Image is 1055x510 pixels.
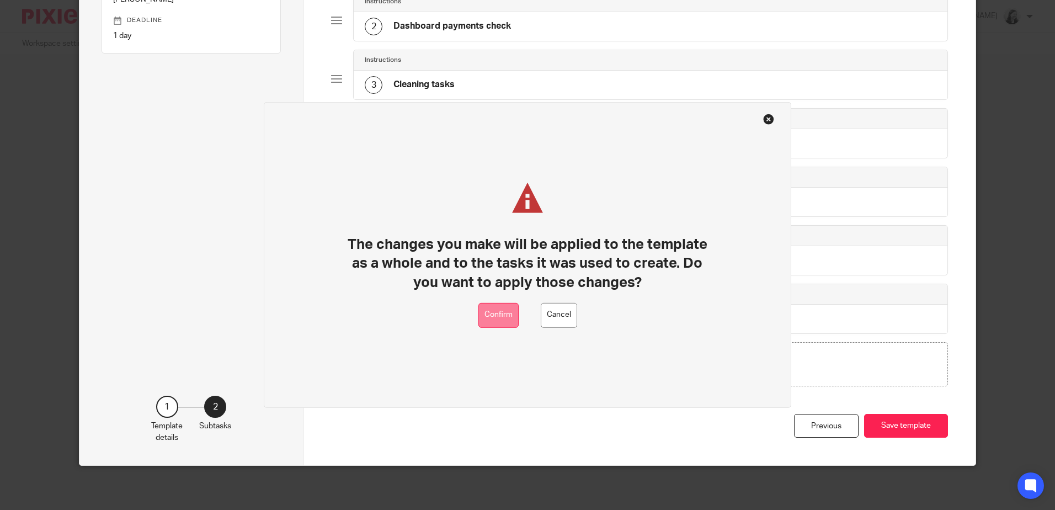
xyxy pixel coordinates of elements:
[113,16,269,25] p: Deadline
[478,303,519,328] button: Confirm
[343,235,712,292] h1: The changes you make will be applied to the template as a whole and to the tasks it was used to c...
[393,20,511,32] h4: Dashboard payments check
[199,421,231,432] p: Subtasks
[365,18,382,35] div: 2
[204,396,226,418] div: 2
[156,396,178,418] div: 1
[151,421,183,443] p: Template details
[365,76,382,94] div: 3
[365,56,401,65] h4: Instructions
[393,79,455,91] h4: Cleaning tasks
[541,303,577,328] button: Cancel
[113,30,269,41] p: 1 day
[864,414,948,438] button: Save template
[794,414,859,438] div: Previous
